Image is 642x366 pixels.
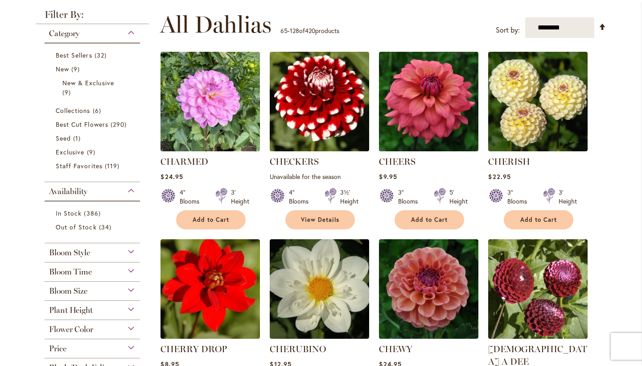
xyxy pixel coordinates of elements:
[496,22,520,38] label: Sort by:
[56,51,92,59] span: Best Sellers
[36,10,149,24] strong: Filter By:
[270,332,369,341] a: CHERUBINO
[56,65,69,73] span: New
[160,172,183,181] span: $24.95
[231,188,249,206] div: 3' Height
[49,267,92,277] span: Bloom Time
[49,305,93,315] span: Plant Height
[56,162,103,170] span: Staff Favorites
[56,147,131,157] a: Exclusive
[49,344,66,354] span: Price
[160,11,272,38] span: All Dahlias
[56,50,131,60] a: Best Sellers
[379,332,478,341] a: CHEWY
[395,210,464,229] button: Add to Cart
[379,344,412,354] a: CHEWY
[379,239,478,339] img: CHEWY
[488,332,588,341] a: CHICK A DEE
[49,29,79,38] span: Category
[488,156,530,167] a: CHERISH
[93,106,103,115] span: 6
[488,52,588,151] img: CHERISH
[379,156,416,167] a: CHEERS
[56,161,131,171] a: Staff Favorites
[270,156,319,167] a: CHECKERS
[56,134,71,142] span: Seed
[62,78,124,97] a: New &amp; Exclusive
[49,187,87,196] span: Availability
[270,145,369,153] a: CHECKERS
[49,324,93,334] span: Flower Color
[160,52,260,151] img: CHARMED
[56,120,131,129] a: Best Cut Flowers
[379,172,397,181] span: $9.95
[49,286,87,296] span: Bloom Size
[160,156,208,167] a: CHARMED
[280,26,288,35] span: 65
[99,222,114,232] span: 34
[56,120,108,129] span: Best Cut Flowers
[488,239,588,339] img: CHICK A DEE
[270,52,369,151] img: CHECKERS
[176,210,246,229] button: Add to Cart
[56,222,131,232] a: Out of Stock 34
[160,332,260,341] a: CHERRY DROP
[95,50,109,60] span: 32
[87,147,98,157] span: 9
[559,188,577,206] div: 3' Height
[7,334,32,359] iframe: Launch Accessibility Center
[180,188,205,206] div: 4" Blooms
[398,188,423,206] div: 3" Blooms
[270,172,369,181] p: Unavailable for the season
[305,26,315,35] span: 420
[56,64,131,74] a: New
[56,106,91,115] span: Collections
[488,145,588,153] a: CHERISH
[520,216,557,224] span: Add to Cart
[449,188,468,206] div: 5' Height
[270,344,326,354] a: CHERUBINO
[62,87,73,97] span: 9
[285,210,355,229] a: View Details
[289,188,314,206] div: 4" Blooms
[111,120,129,129] span: 290
[56,148,84,156] span: Exclusive
[56,106,131,115] a: Collections
[379,52,478,151] img: CHEERS
[84,208,103,218] span: 386
[193,216,229,224] span: Add to Cart
[56,223,97,231] span: Out of Stock
[56,133,131,143] a: Seed
[73,133,83,143] span: 1
[160,239,260,339] img: CHERRY DROP
[62,79,114,87] span: New & Exclusive
[56,209,82,217] span: In Stock
[105,161,122,171] span: 119
[160,344,227,354] a: CHERRY DROP
[280,24,339,38] p: - of products
[56,208,131,218] a: In Stock 386
[71,64,82,74] span: 9
[411,216,448,224] span: Add to Cart
[160,145,260,153] a: CHARMED
[270,239,369,339] img: CHERUBINO
[290,26,299,35] span: 128
[507,188,532,206] div: 3" Blooms
[301,216,339,224] span: View Details
[379,145,478,153] a: CHEERS
[488,172,510,181] span: $22.95
[340,188,358,206] div: 3½' Height
[504,210,573,229] button: Add to Cart
[49,248,90,258] span: Bloom Style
